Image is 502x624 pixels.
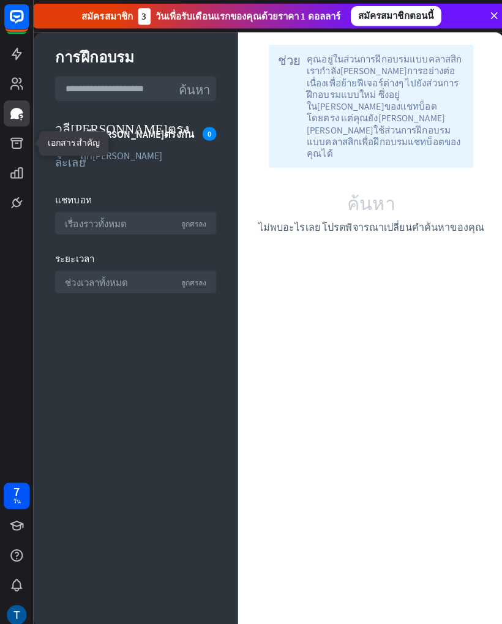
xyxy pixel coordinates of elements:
a: 7 วัน [4,477,29,503]
font: ระยะเวลา [54,250,93,261]
font: ลูกศรลง [179,275,204,282]
font: ช่วย [274,53,297,65]
font: ถูกละเลย [54,143,84,165]
font: เรื่องราวทั้งหมด [64,215,125,227]
font: สมัครสมาชิกตอนนี้ [354,10,429,21]
font: ไม่พบอะไรเลย โปรดพิจารณาเปลี่ยนคำค้นหาของคุณ [255,218,479,230]
font: ค้นหา [343,190,391,209]
font: 7 [13,478,20,493]
font: วลี[PERSON_NAME]ตรงกัน [54,119,187,145]
font: วัน [13,491,21,499]
font: 3 [140,10,145,22]
font: ค้นหา [176,81,208,94]
font: แชทบอท [54,192,91,203]
font: ช่วงเวลาทั้งหมด [64,273,127,285]
font: ถูก[PERSON_NAME] [79,148,160,160]
font: วันเพื่อรับเดือนแรกของคุณด้วยราคา 1 ดอลลาร์ [154,10,337,22]
font: วลี[PERSON_NAME]ตรงกัน [79,126,192,138]
font: สมัครสมาชิก [81,10,132,22]
font: 0 [205,127,209,137]
font: การฝึกอบรม [54,47,133,66]
font: ลูกศรลง [179,217,204,224]
font: คุณอยู่ในส่วนการฝึกอบรมแบบคลาสสิก เรากำลัง[PERSON_NAME]การอย่างต่อเนื่องเพื่อย้ายฟีเจอร์ต่างๆ ไปย... [303,53,456,157]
